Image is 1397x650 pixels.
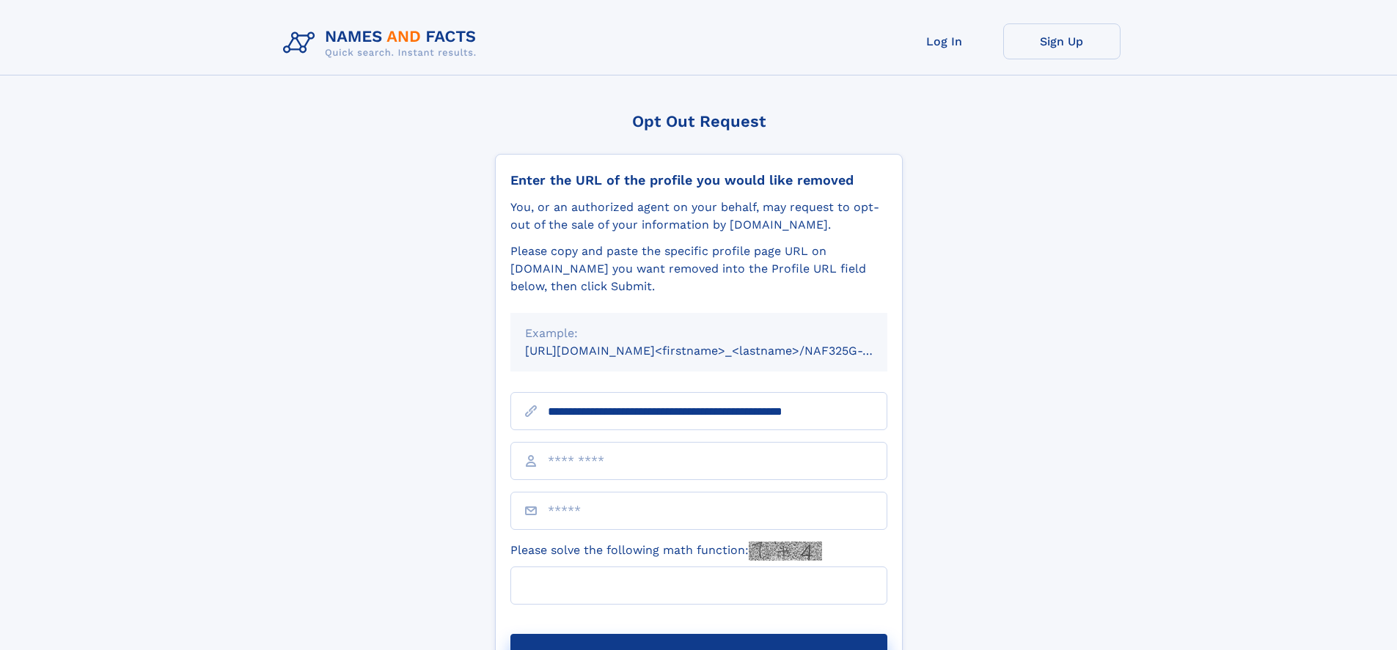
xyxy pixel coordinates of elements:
[495,112,903,130] div: Opt Out Request
[277,23,488,63] img: Logo Names and Facts
[886,23,1003,59] a: Log In
[525,325,873,342] div: Example:
[510,172,887,188] div: Enter the URL of the profile you would like removed
[1003,23,1121,59] a: Sign Up
[525,344,915,358] small: [URL][DOMAIN_NAME]<firstname>_<lastname>/NAF325G-xxxxxxxx
[510,199,887,234] div: You, or an authorized agent on your behalf, may request to opt-out of the sale of your informatio...
[510,542,822,561] label: Please solve the following math function:
[510,243,887,295] div: Please copy and paste the specific profile page URL on [DOMAIN_NAME] you want removed into the Pr...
